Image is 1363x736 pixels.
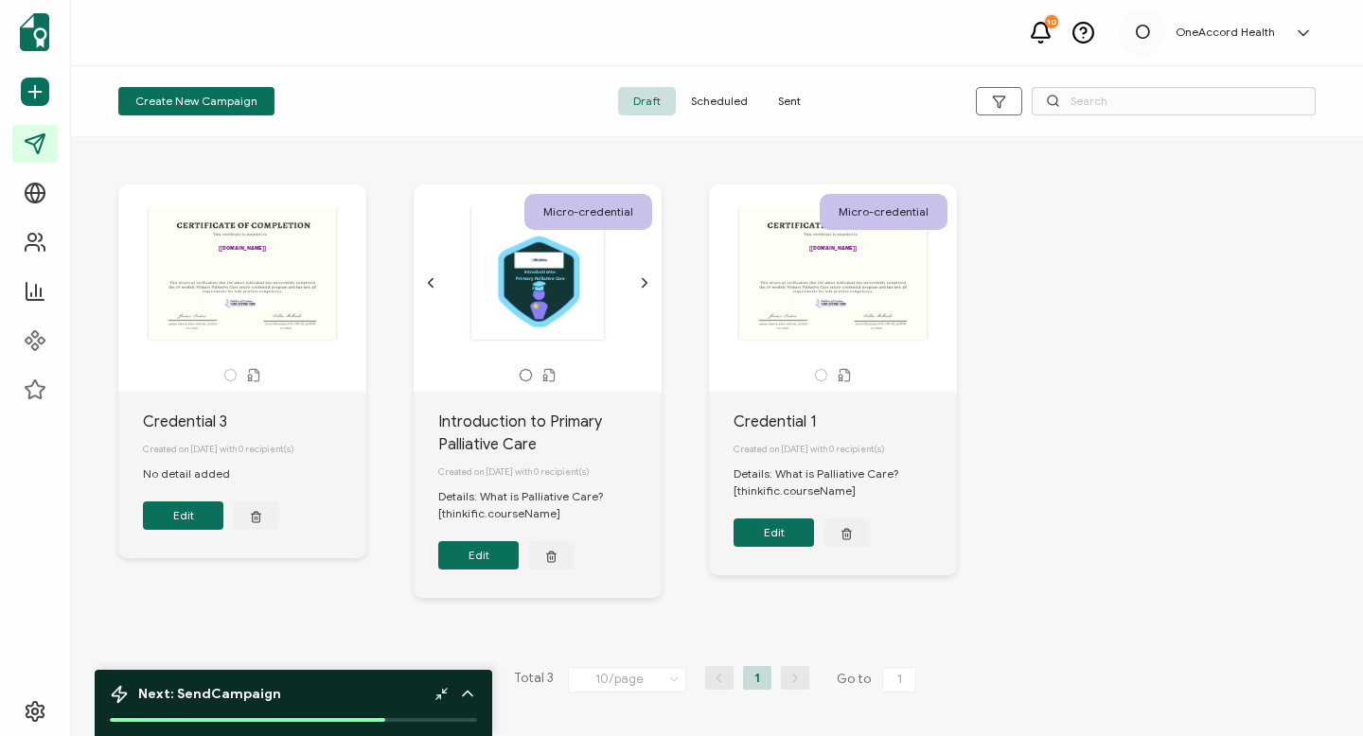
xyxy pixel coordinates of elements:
div: Details: What is Palliative Care? [thinkific.courseName] [438,488,662,522]
div: 10 [1045,15,1058,28]
input: Search [1032,87,1316,115]
iframe: Chat Widget [1268,645,1363,736]
div: Details: What is Palliative Care? [thinkific.courseName] [734,465,957,499]
span: Sent [763,87,816,115]
h5: OneAccord Health [1176,26,1275,39]
span: Scheduled [676,87,763,115]
ion-icon: chevron back outline [423,275,438,290]
div: No detail added [143,465,249,482]
img: sertifier-logomark-colored.svg [20,13,49,51]
div: Created on [DATE] with 0 recipient(s) [734,433,957,465]
ion-icon: chevron forward outline [637,275,652,290]
b: Campaign [211,686,281,702]
span: Go to [837,666,920,692]
input: Select [568,667,686,692]
button: Edit [734,518,814,547]
div: Micro-credential [820,194,947,230]
div: Credential 3 [143,411,366,433]
span: Create New Campaign [135,96,257,107]
span: Total 3 [514,666,554,692]
span: Draft [618,87,676,115]
div: Created on [DATE] with 0 recipient(s) [438,456,662,488]
div: Created on [DATE] with 0 recipient(s) [143,433,366,465]
button: Edit [143,501,223,530]
span: Next: Send [138,686,281,702]
button: Create New Campaign [118,87,274,115]
li: 1 [743,666,771,690]
div: Introduction to Primary Palliative Care [438,411,662,456]
div: Credential 1 [734,411,957,433]
button: Edit [438,541,519,570]
span: O [1135,19,1151,47]
div: Micro-credential [524,194,652,230]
